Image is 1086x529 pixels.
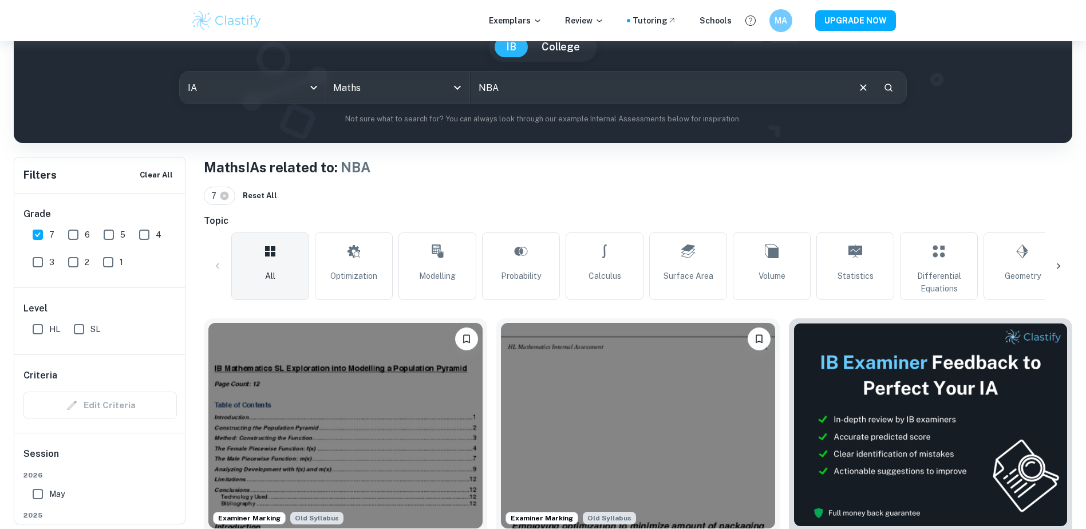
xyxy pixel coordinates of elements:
[879,78,898,97] button: Search
[748,327,771,350] button: Bookmark
[49,228,54,241] span: 7
[90,323,100,335] span: SL
[23,113,1063,125] p: Not sure what to search for? You can always look through our example Internal Assessments below f...
[905,270,973,295] span: Differential Equations
[23,510,177,520] span: 2025
[156,228,161,241] span: 4
[455,327,478,350] button: Bookmark
[501,323,775,528] img: Maths IA example thumbnail: Employing optimization to minimize amoun
[23,302,177,315] h6: Level
[208,323,483,528] img: Maths IA example thumbnail: Exploration into Modelling a Population
[23,447,177,470] h6: Session
[23,369,57,382] h6: Criteria
[23,392,177,419] div: Criteria filters are unavailable when searching by topic
[700,14,732,27] a: Schools
[741,11,760,30] button: Help and Feedback
[759,270,785,282] span: Volume
[495,37,528,57] button: IB
[240,187,280,204] button: Reset All
[214,513,285,523] span: Examiner Marking
[85,256,89,269] span: 2
[419,270,456,282] span: Modelling
[85,228,90,241] span: 6
[265,270,275,282] span: All
[211,190,222,202] span: 7
[204,187,235,205] div: 7
[489,14,542,27] p: Exemplars
[530,37,591,57] button: College
[290,512,343,524] span: Old Syllabus
[506,513,578,523] span: Examiner Marking
[449,80,465,96] button: Open
[49,256,54,269] span: 3
[583,512,636,524] div: Although this IA is written for the old math syllabus (last exam in November 2020), the current I...
[852,77,874,98] button: Clear
[290,512,343,524] div: Although this IA is written for the old math syllabus (last exam in November 2020), the current I...
[137,167,176,184] button: Clear All
[341,159,370,175] span: NBA
[330,270,377,282] span: Optimization
[49,323,60,335] span: HL
[1005,270,1041,282] span: Geometry
[23,167,57,183] h6: Filters
[471,72,848,104] input: E.g. neural networks, space, population modelling...
[191,9,263,32] img: Clastify logo
[589,270,621,282] span: Calculus
[769,9,792,32] button: MA
[774,14,787,27] h6: MA
[815,10,896,31] button: UPGRADE NOW
[204,214,1072,228] h6: Topic
[120,256,123,269] span: 1
[23,207,177,221] h6: Grade
[633,14,677,27] a: Tutoring
[120,228,125,241] span: 5
[583,512,636,524] span: Old Syllabus
[180,72,325,104] div: IA
[204,157,1072,177] h1: Maths IAs related to:
[23,470,177,480] span: 2026
[793,323,1068,527] img: Thumbnail
[49,488,65,500] span: May
[565,14,604,27] p: Review
[664,270,713,282] span: Surface Area
[501,270,541,282] span: Probability
[838,270,874,282] span: Statistics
